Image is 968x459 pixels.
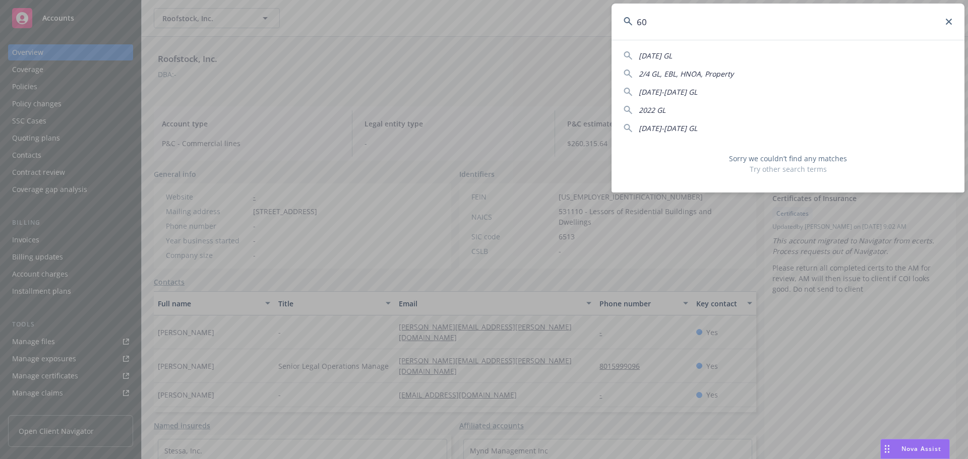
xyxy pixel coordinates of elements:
span: Try other search terms [624,164,952,174]
span: 2/4 GL, EBL, HNOA, Property [639,69,734,79]
span: [DATE]-[DATE] GL [639,123,697,133]
input: Search... [612,4,964,40]
span: Nova Assist [901,444,941,453]
span: 2022 GL [639,105,665,115]
div: Drag to move [881,439,893,458]
span: Sorry we couldn’t find any matches [624,153,952,164]
button: Nova Assist [880,439,950,459]
span: [DATE] GL [639,51,672,60]
span: [DATE]-[DATE] GL [639,87,697,97]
